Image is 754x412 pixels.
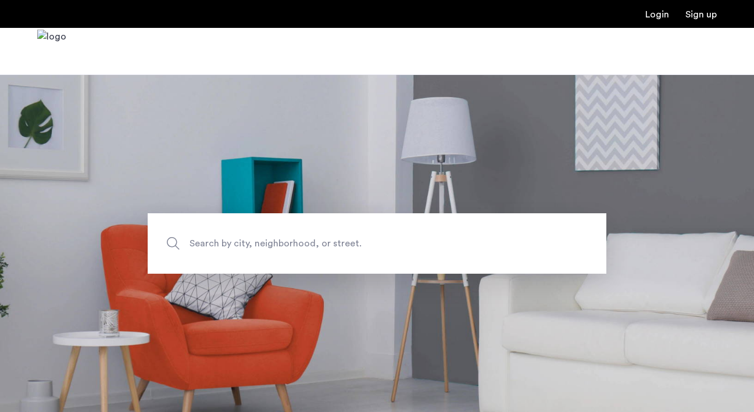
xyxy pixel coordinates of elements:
[685,10,717,19] a: Registration
[190,235,510,251] span: Search by city, neighborhood, or street.
[37,30,66,73] img: logo
[645,10,669,19] a: Login
[148,213,606,274] input: Apartment Search
[37,30,66,73] a: Cazamio Logo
